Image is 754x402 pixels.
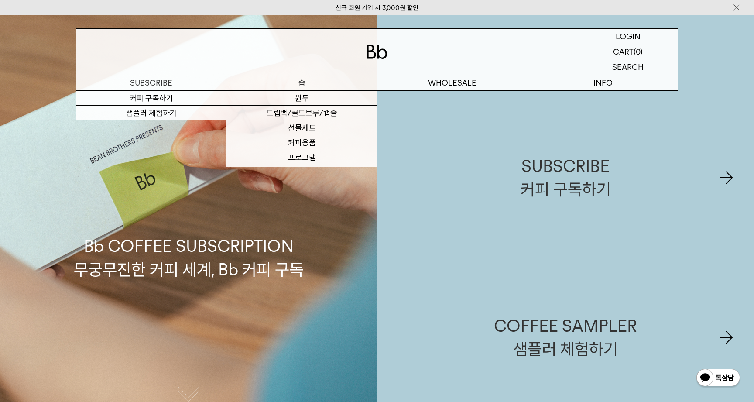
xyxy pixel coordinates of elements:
a: LOGIN [578,29,678,44]
img: 로고 [367,45,387,59]
p: WHOLESALE [377,75,528,90]
a: 커피용품 [226,135,377,150]
p: (0) [634,44,643,59]
a: SUBSCRIBE [76,75,226,90]
a: 샘플러 체험하기 [76,106,226,120]
a: 원두 [226,91,377,106]
p: CART [613,44,634,59]
img: 카카오톡 채널 1:1 채팅 버튼 [696,368,741,389]
div: SUBSCRIBE 커피 구독하기 [521,155,611,201]
p: LOGIN [616,29,641,44]
a: 프로그램 [226,150,377,165]
a: SUBSCRIBE커피 구독하기 [391,98,740,258]
a: 선물세트 [226,120,377,135]
a: 커피 구독하기 [76,91,226,106]
a: CART (0) [578,44,678,59]
p: INFO [528,75,678,90]
p: SEARCH [612,59,644,75]
a: 드립백/콜드브루/캡슐 [226,106,377,120]
a: 숍 [226,75,377,90]
a: 신규 회원 가입 시 3,000원 할인 [336,4,418,12]
p: Bb COFFEE SUBSCRIPTION 무궁무진한 커피 세계, Bb 커피 구독 [74,151,304,281]
a: 오피스 커피구독 [76,120,226,135]
div: COFFEE SAMPLER 샘플러 체험하기 [494,314,637,361]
